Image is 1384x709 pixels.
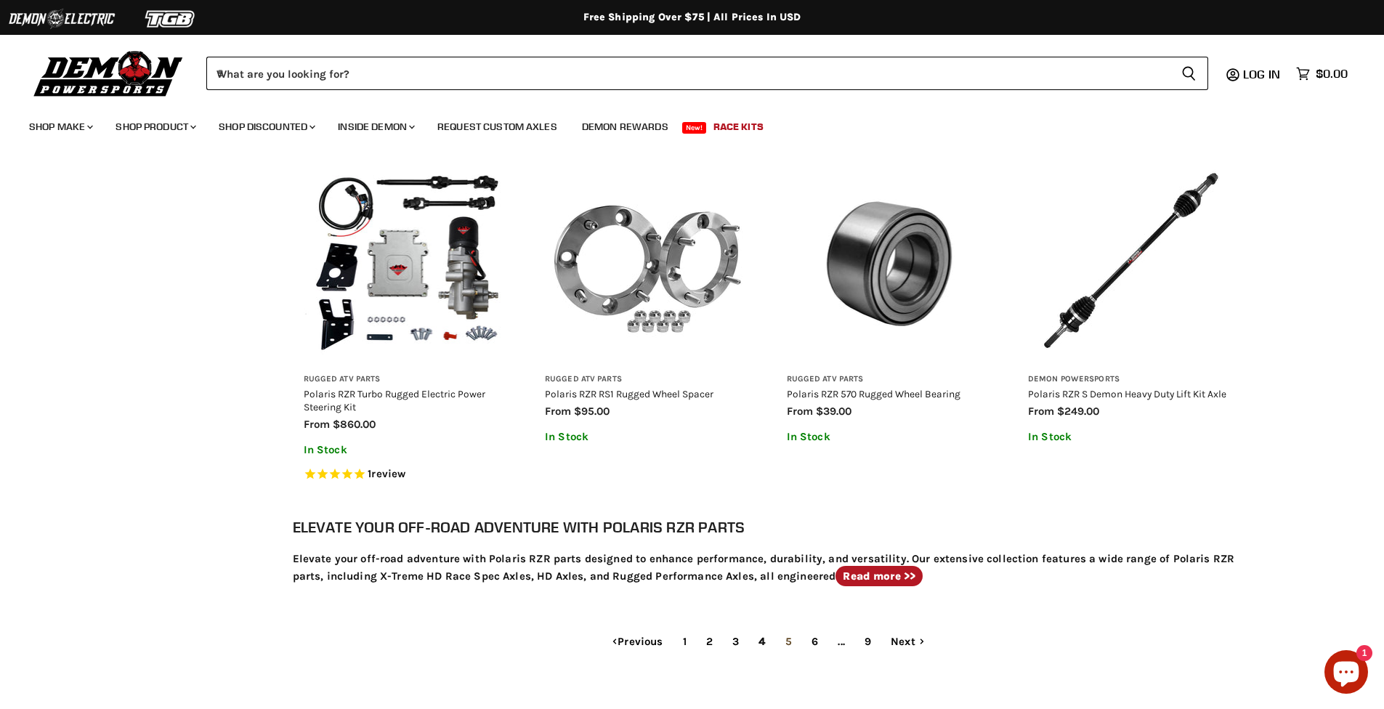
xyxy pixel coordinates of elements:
[1237,68,1289,81] a: Log in
[675,629,695,655] a: 1
[545,158,750,363] img: Polaris RZR RS1 Rugged Wheel Spacer
[371,468,405,481] span: review
[545,431,750,443] p: In Stock
[333,418,376,431] span: $860.00
[1028,405,1054,418] span: from
[206,57,1170,90] input: When autocomplete results are available use up and down arrows to review and enter to select
[7,5,116,33] img: Demon Electric Logo 2
[787,158,992,363] img: Polaris RZR 570 Rugged Wheel Bearing
[304,467,509,482] span: Rated 5.0 out of 5 stars 1 reviews
[777,629,800,655] a: 5
[29,47,188,99] img: Demon Powersports
[304,374,509,385] h3: Rugged ATV Parts
[304,418,330,431] span: from
[545,388,713,400] a: Polaris RZR RS1 Rugged Wheel Spacer
[116,5,225,33] img: TGB Logo 2
[1243,67,1280,81] span: Log in
[1028,388,1226,400] a: Polaris RZR S Demon Heavy Duty Lift Kit Axle
[18,106,1344,142] ul: Main menu
[787,374,992,385] h3: Rugged ATV Parts
[571,112,679,142] a: Demon Rewards
[787,431,992,443] p: In Stock
[843,570,915,583] strong: Read more >>
[1028,374,1234,385] h3: Demon Powersports
[830,629,852,655] span: ...
[750,629,774,655] span: 4
[426,112,568,142] a: Request Custom Axles
[206,57,1208,90] form: Product
[1170,57,1208,90] button: Search
[1289,63,1355,84] a: $0.00
[327,112,424,142] a: Inside Demon
[1028,158,1234,363] img: Polaris RZR S Demon Heavy Duty Lift Kit Axle
[787,405,813,418] span: from
[883,629,933,655] a: Next
[293,550,1245,586] p: Elevate your off-road adventure with Polaris RZR parts designed to enhance performance, durabilit...
[724,629,747,655] a: 3
[545,405,571,418] span: from
[111,11,1274,24] div: Free Shipping Over $75 | All Prices In USD
[857,629,879,655] a: 9
[18,112,102,142] a: Shop Make
[682,122,707,134] span: New!
[304,444,509,456] p: In Stock
[208,112,324,142] a: Shop Discounted
[368,468,405,481] span: 1 reviews
[304,388,485,413] a: Polaris RZR Turbo Rugged Electric Power Steering Kit
[698,629,721,655] a: 2
[1320,650,1372,697] inbox-online-store-chat: Shopify online store chat
[304,158,509,363] img: Polaris RZR Turbo Rugged Electric Power Steering Kit
[604,629,671,655] a: Previous
[1316,67,1348,81] span: $0.00
[574,405,610,418] span: $95.00
[787,388,960,400] a: Polaris RZR 570 Rugged Wheel Bearing
[816,405,851,418] span: $39.00
[703,112,774,142] a: Race Kits
[1028,431,1234,443] p: In Stock
[1057,405,1099,418] span: $249.00
[545,374,750,385] h3: Rugged ATV Parts
[293,516,1245,539] h2: Elevate Your Off-Road Adventure with Polaris RZR Parts
[804,629,826,655] a: 6
[105,112,205,142] a: Shop Product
